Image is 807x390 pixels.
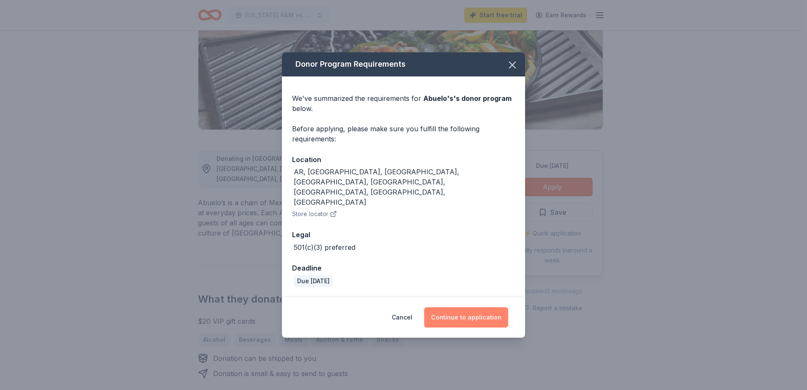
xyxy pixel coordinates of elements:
[292,229,515,240] div: Legal
[423,94,512,103] span: Abuelo's 's donor program
[292,124,515,144] div: Before applying, please make sure you fulfill the following requirements:
[392,307,412,328] button: Cancel
[292,209,337,219] button: Store locator
[292,154,515,165] div: Location
[292,263,515,274] div: Deadline
[424,307,508,328] button: Continue to application
[292,93,515,114] div: We've summarized the requirements for below.
[282,52,525,76] div: Donor Program Requirements
[294,167,515,207] div: AR, [GEOGRAPHIC_DATA], [GEOGRAPHIC_DATA], [GEOGRAPHIC_DATA], [GEOGRAPHIC_DATA], [GEOGRAPHIC_DATA]...
[294,242,355,252] div: 501(c)(3) preferred
[294,275,333,287] div: Due [DATE]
